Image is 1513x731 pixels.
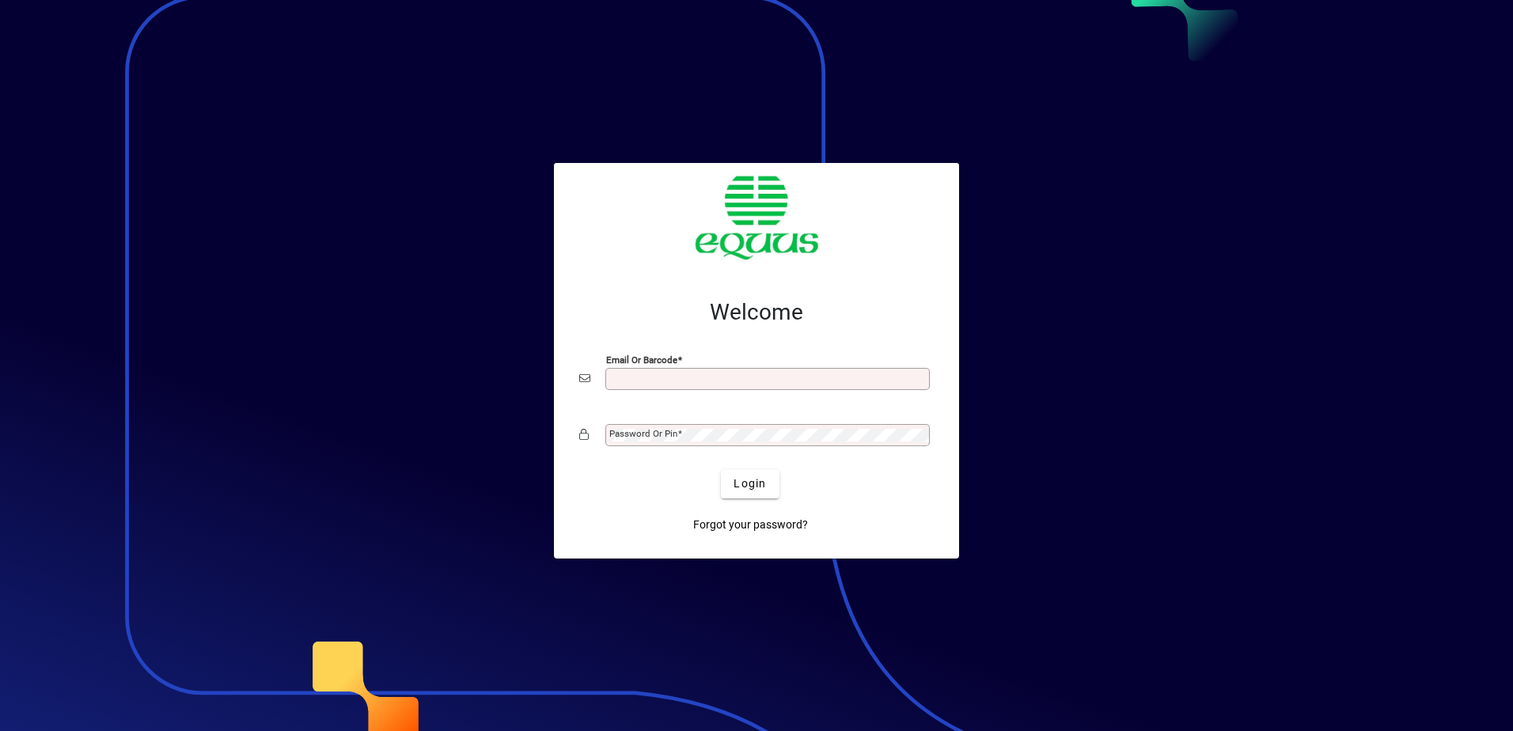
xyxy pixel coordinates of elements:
span: Login [734,475,766,492]
h2: Welcome [579,299,934,326]
button: Login [721,470,779,498]
mat-label: Email or Barcode [606,354,677,365]
span: Forgot your password? [693,517,808,533]
a: Forgot your password? [687,511,814,540]
mat-label: Password or Pin [609,428,677,439]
